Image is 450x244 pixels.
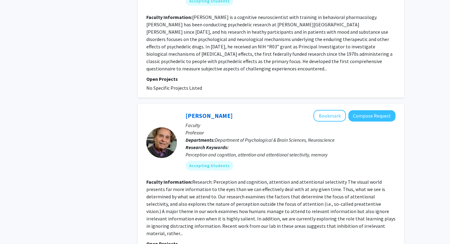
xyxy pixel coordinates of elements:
b: Faculty Information: [146,14,192,20]
b: Departments: [186,137,215,143]
span: Department of Psychological & Brain Sciences, Neuroscience [215,137,335,143]
fg-read-more: Research: Perception and cognition, attention and attentional selectivity The visual world presen... [146,179,396,236]
iframe: Chat [5,216,26,239]
a: [PERSON_NAME] [186,112,233,119]
button: Add Howard Egeth to Bookmarks [313,110,346,122]
b: Research Keywords: [186,144,229,150]
fg-read-more: [PERSON_NAME] is a cognitive neuroscientist with training in behavioral pharmacology. [PERSON_NAM... [146,14,392,72]
mat-chip: Accepting Students [186,161,233,171]
p: Open Projects [146,75,396,83]
button: Compose Request to Howard Egeth [348,110,396,122]
div: Perception and cognition, attention and attentional selectivity, memory [186,151,396,158]
p: Professor [186,129,396,136]
p: Faculty [186,122,396,129]
b: Faculty Information: [146,179,192,185]
span: No Specific Projects Listed [146,85,202,91]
